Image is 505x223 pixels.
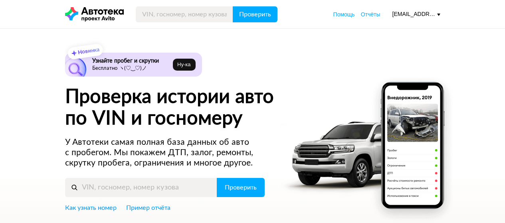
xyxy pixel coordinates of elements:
input: VIN, госномер, номер кузова [65,178,217,197]
div: [EMAIL_ADDRESS][DOMAIN_NAME] [392,10,440,18]
span: Отчёты [361,11,380,18]
span: Проверить [225,184,257,191]
button: Проверить [217,178,265,197]
a: Помощь [333,10,355,18]
h1: Проверка истории авто по VIN и госномеру [65,86,303,129]
button: Проверить [233,6,277,22]
input: VIN, госномер, номер кузова [136,6,233,22]
strong: Новинка [77,47,99,55]
a: Пример отчёта [126,203,170,212]
p: Бесплатно ヽ(♡‿♡)ノ [92,65,170,72]
h6: Узнайте пробег и скрутки [92,57,170,65]
span: Помощь [333,11,355,18]
span: Ну‑ка [177,61,190,68]
span: Проверить [239,11,271,18]
a: Как узнать номер [65,203,117,212]
a: Отчёты [361,10,380,18]
p: У Автотеки самая полная база данных об авто с пробегом. Мы покажем ДТП, залог, ремонты, скрутку п... [65,137,265,168]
